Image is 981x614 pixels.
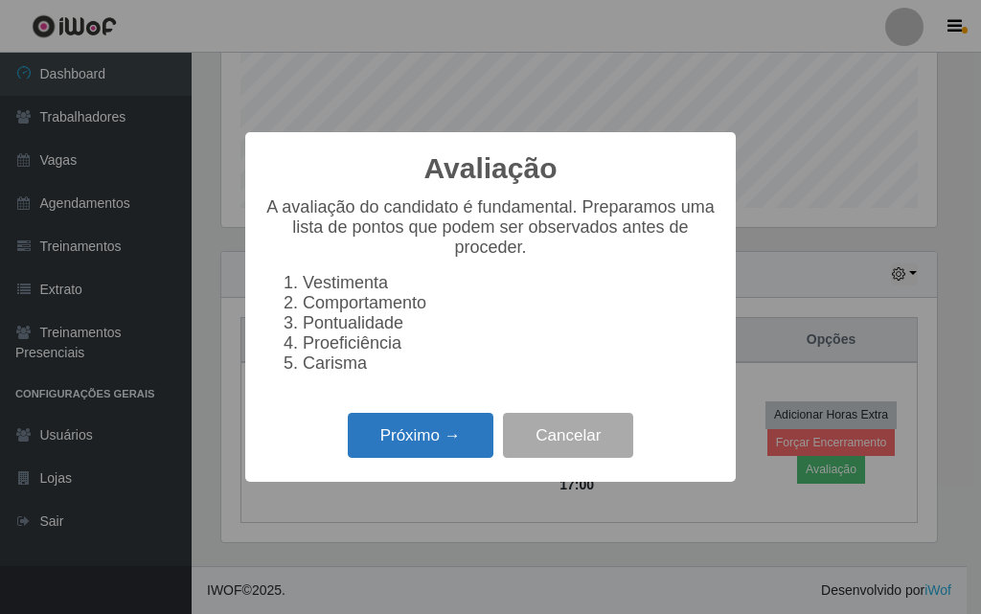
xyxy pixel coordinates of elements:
li: Carisma [303,353,717,374]
li: Vestimenta [303,273,717,293]
li: Pontualidade [303,313,717,333]
h2: Avaliação [424,151,558,186]
button: Cancelar [503,413,633,458]
button: Próximo → [348,413,493,458]
li: Comportamento [303,293,717,313]
li: Proeficiência [303,333,717,353]
p: A avaliação do candidato é fundamental. Preparamos uma lista de pontos que podem ser observados a... [264,197,717,258]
